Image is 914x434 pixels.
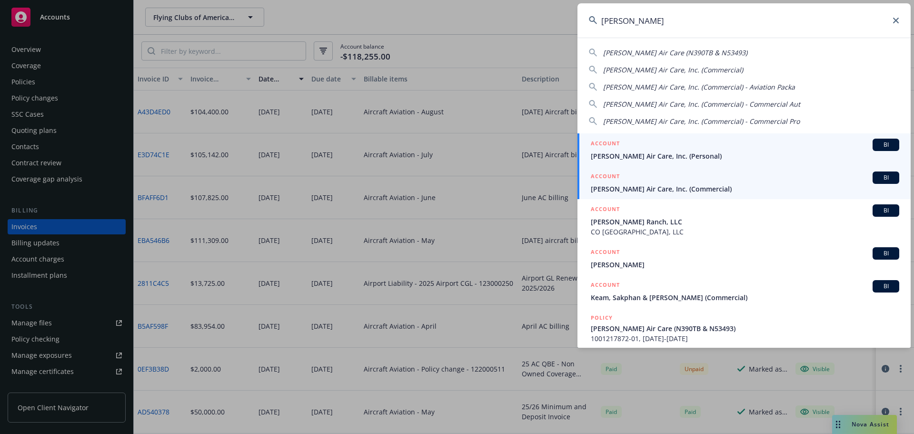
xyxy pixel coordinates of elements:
span: CO [GEOGRAPHIC_DATA], LLC [591,227,899,237]
span: BI [876,141,895,149]
a: ACCOUNTBI[PERSON_NAME] Ranch, LLCCO [GEOGRAPHIC_DATA], LLC [577,199,911,242]
h5: POLICY [591,313,613,323]
a: ACCOUNTBI[PERSON_NAME] Air Care, Inc. (Commercial) [577,166,911,199]
span: BI [876,206,895,215]
h5: ACCOUNT [591,139,620,150]
span: BI [876,249,895,258]
span: BI [876,282,895,291]
a: ACCOUNTBI[PERSON_NAME] Air Care, Inc. (Personal) [577,133,911,166]
a: ACCOUNTBIKeam, Sakphan & [PERSON_NAME] (Commercial) [577,275,911,308]
span: [PERSON_NAME] Air Care, Inc. (Commercial) [603,65,743,74]
span: BI [876,173,895,182]
h5: ACCOUNT [591,280,620,292]
span: [PERSON_NAME] Air Care (N390TB & N53493) [591,323,899,333]
span: [PERSON_NAME] Air Care, Inc. (Commercial) - Commercial Aut [603,100,800,109]
span: [PERSON_NAME] Air Care, Inc. (Commercial) - Commercial Pro [603,117,800,126]
input: Search... [577,3,911,38]
span: [PERSON_NAME] Ranch, LLC [591,217,899,227]
span: [PERSON_NAME] Air Care, Inc. (Commercial) - Aviation Packa [603,82,795,91]
span: [PERSON_NAME] Air Care, Inc. (Commercial) [591,184,899,194]
h5: ACCOUNT [591,172,620,183]
a: ACCOUNTBI[PERSON_NAME] [577,242,911,275]
span: 1001217872-01, [DATE]-[DATE] [591,333,899,343]
span: [PERSON_NAME] Air Care (N390TB & N53493) [603,48,747,57]
span: [PERSON_NAME] Air Care, Inc. (Personal) [591,151,899,161]
span: [PERSON_NAME] [591,260,899,270]
h5: ACCOUNT [591,247,620,259]
h5: ACCOUNT [591,204,620,216]
span: Keam, Sakphan & [PERSON_NAME] (Commercial) [591,293,899,303]
a: POLICY[PERSON_NAME] Air Care (N390TB & N53493)1001217872-01, [DATE]-[DATE] [577,308,911,349]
